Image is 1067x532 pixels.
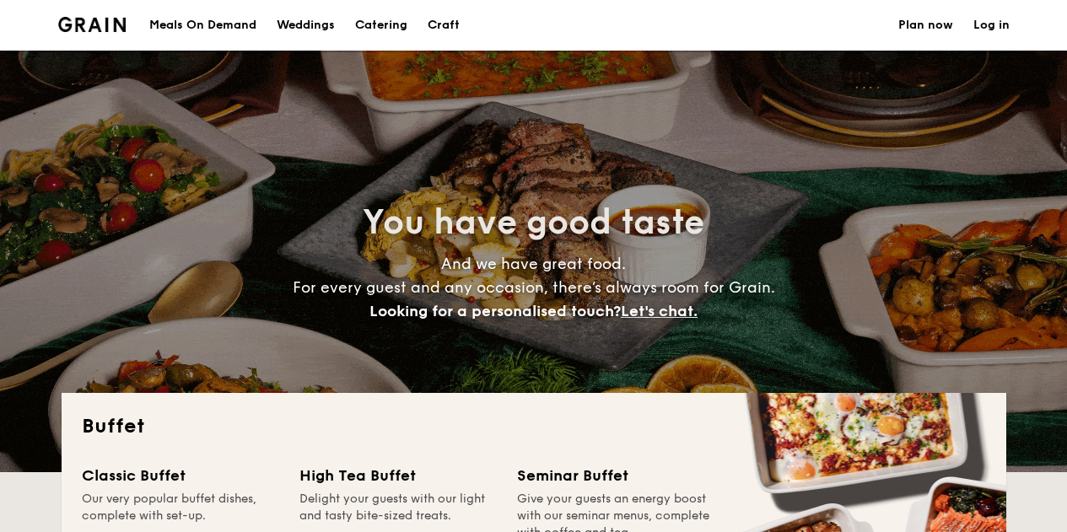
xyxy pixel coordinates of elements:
h2: Buffet [82,413,986,440]
span: Looking for a personalised touch? [369,302,621,320]
img: Grain [58,17,127,32]
div: High Tea Buffet [299,464,497,487]
span: Let's chat. [621,302,698,320]
div: Classic Buffet [82,464,279,487]
a: Logotype [58,17,127,32]
div: Seminar Buffet [517,464,714,487]
span: And we have great food. For every guest and any occasion, there’s always room for Grain. [293,255,775,320]
span: You have good taste [363,202,704,243]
